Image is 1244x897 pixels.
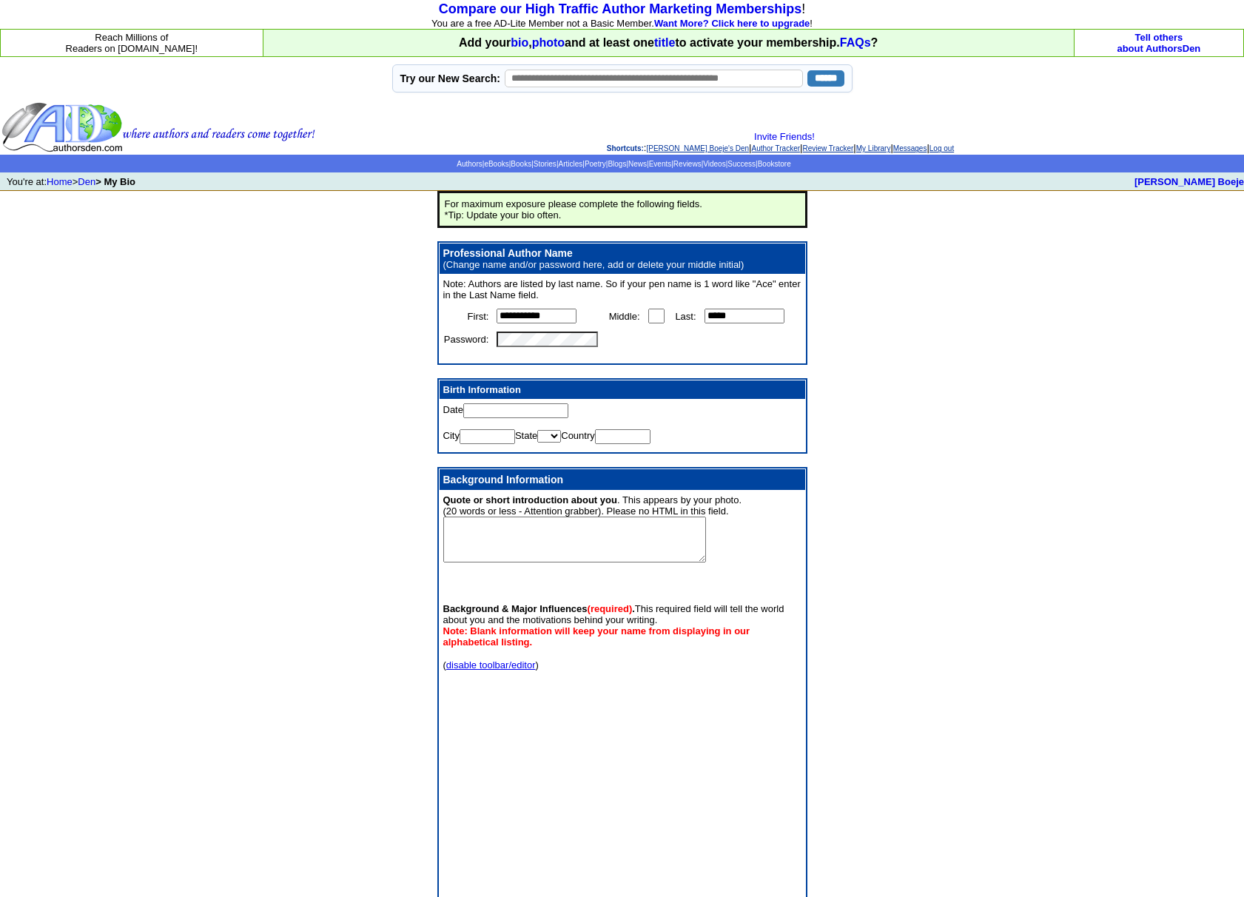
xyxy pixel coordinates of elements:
[459,36,878,49] font: Add your , and at least one to activate your membership. ?
[532,36,565,49] a: photo
[457,160,482,168] a: Authors
[703,160,725,168] a: Videos
[534,160,557,168] a: Stories
[654,18,810,29] a: Want More? Click here to upgrade
[628,160,647,168] a: News
[47,176,73,187] a: Home
[443,603,784,648] font: This required field will tell the world about you and the motivations behind your writing.
[7,176,135,187] font: You're at: >
[443,259,744,270] font: (Change name and/or password here, add or delete your middle initial)
[318,131,1243,153] div: : | | | | |
[675,311,696,322] font: Last:
[468,311,489,322] font: First:
[511,36,528,49] a: bio
[754,131,815,142] a: Invite Friends!
[856,144,891,152] a: My Library
[445,198,702,221] font: For maximum exposure please complete the following fields. *Tip: Update your bio often.
[443,603,635,614] strong: Background & Major Influences .
[444,334,489,345] font: Password:
[1,101,315,153] img: header_logo2.gif
[443,494,617,505] font: Quote or short introduction about you
[484,160,508,168] a: eBooks
[400,73,500,84] label: Try our New Search:
[607,144,644,152] span: Shortcuts:
[558,160,582,168] a: Articles
[443,625,750,648] b: Note: Blank information will keep your name from displaying in our alphabetical listing.
[727,160,756,168] a: Success
[1134,32,1183,43] a: Tell others
[443,247,573,259] span: Professional Author Name
[893,144,927,152] a: Messages
[446,659,536,671] a: disable toolbar/editor
[588,603,633,614] font: (required)
[646,144,749,152] a: [PERSON_NAME] Boeje's Den
[751,144,800,152] a: Author Tracker
[431,18,813,29] font: You are a free AD-Lite Member not a Basic Member. !
[609,311,640,322] font: Middle:
[1134,176,1244,187] a: [PERSON_NAME] Boeje
[608,160,626,168] a: Blogs
[802,144,853,152] a: Review Tracker
[66,32,198,54] font: Reach Millions of Readers on [DOMAIN_NAME]!
[443,659,539,671] font: ( )
[443,278,801,300] font: Note: Authors are listed by last name. So if your pen name is 1 word like "Ace" enter in the Last...
[443,404,650,450] font: Date City State Country
[511,160,531,168] a: Books
[439,1,805,16] font: !
[1117,43,1200,54] a: about AuthorsDen
[929,144,954,152] a: Log out
[474,355,488,359] img: shim.gif
[439,1,801,16] a: Compare our High Traffic Author Marketing Memberships
[95,176,135,187] b: > My Bio
[78,176,95,187] a: Den
[758,160,791,168] a: Bookstore
[649,160,672,168] a: Events
[443,384,521,395] b: Birth Information
[443,444,458,448] img: shim.gif
[443,474,564,486] b: Background Information
[840,36,871,49] a: FAQs
[673,160,702,168] a: Reviews
[443,494,742,565] font: . This appears by your photo. (20 words or less - Attention grabber). Please no HTML in this field.
[654,36,675,49] a: title
[585,160,606,168] a: Poetry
